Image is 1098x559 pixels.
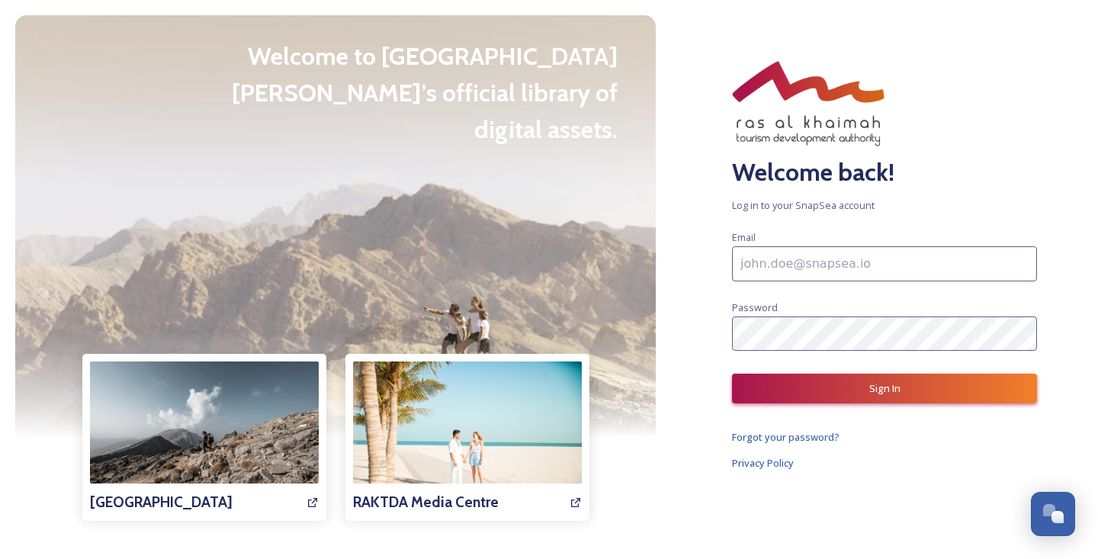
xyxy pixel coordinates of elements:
button: Sign In [732,374,1037,403]
span: Email [732,230,756,244]
h3: [GEOGRAPHIC_DATA] [90,491,233,513]
a: [GEOGRAPHIC_DATA] [90,361,319,513]
span: Password [732,300,778,314]
input: john.doe@snapsea.io [732,246,1037,281]
h2: Welcome back! [732,154,1037,191]
img: 7e8a814c-968e-46a8-ba33-ea04b7243a5d.jpg [353,361,582,514]
a: Forgot your password? [732,428,1037,446]
span: Log in to your SnapSea account [732,198,1037,213]
span: Privacy Policy [732,456,794,470]
a: RAKTDA Media Centre [353,361,582,513]
img: af43f390-05ef-4fa9-bb37-4833bd5513fb.jpg [90,361,319,514]
span: Forgot your password? [732,430,840,444]
img: RAKTDA_ENG_NEW%20STACKED%20LOGO_RGB.png [732,61,884,146]
h3: RAKTDA Media Centre [353,491,499,513]
a: Privacy Policy [732,454,1037,472]
button: Open Chat [1031,492,1075,536]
